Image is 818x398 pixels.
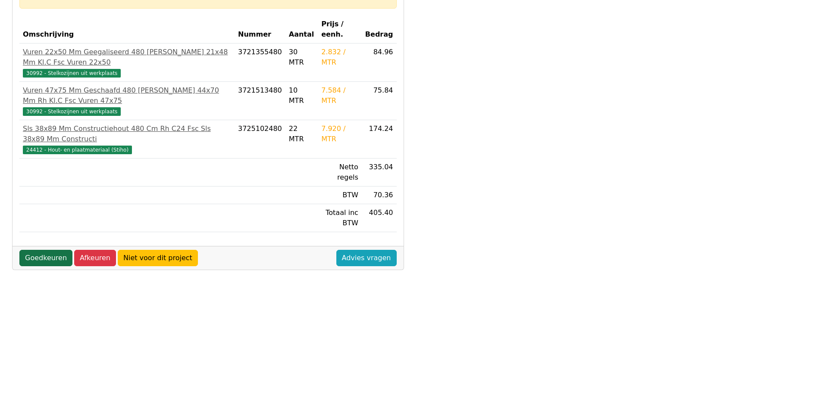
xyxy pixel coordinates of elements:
a: Advies vragen [336,250,397,266]
div: 30 MTR [289,47,314,68]
div: 7.920 / MTR [321,124,358,144]
div: Vuren 22x50 Mm Geegaliseerd 480 [PERSON_NAME] 21x48 Mm Kl.C Fsc Vuren 22x50 [23,47,231,68]
a: Sls 38x89 Mm Constructiehout 480 Cm Rh C24 Fsc Sls 38x89 Mm Constructi24412 - Hout- en plaatmater... [23,124,231,155]
td: 335.04 [362,159,397,187]
a: Vuren 22x50 Mm Geegaliseerd 480 [PERSON_NAME] 21x48 Mm Kl.C Fsc Vuren 22x5030992 - Stelkozijnen u... [23,47,231,78]
td: 3725102480 [235,120,285,159]
th: Prijs / eenh. [318,16,362,44]
td: 405.40 [362,204,397,232]
a: Goedkeuren [19,250,72,266]
th: Bedrag [362,16,397,44]
span: 30992 - Stelkozijnen uit werkplaats [23,107,121,116]
td: 174.24 [362,120,397,159]
th: Nummer [235,16,285,44]
span: 24412 - Hout- en plaatmateriaal (Stiho) [23,146,132,154]
span: 30992 - Stelkozijnen uit werkplaats [23,69,121,78]
td: 84.96 [362,44,397,82]
div: Sls 38x89 Mm Constructiehout 480 Cm Rh C24 Fsc Sls 38x89 Mm Constructi [23,124,231,144]
a: Niet voor dit project [118,250,198,266]
div: Vuren 47x75 Mm Geschaafd 480 [PERSON_NAME] 44x70 Mm Rh Kl.C Fsc Vuren 47x75 [23,85,231,106]
td: Totaal inc BTW [318,204,362,232]
td: BTW [318,187,362,204]
td: 3721513480 [235,82,285,120]
td: 3721355480 [235,44,285,82]
div: 7.584 / MTR [321,85,358,106]
div: 22 MTR [289,124,314,144]
div: 10 MTR [289,85,314,106]
th: Omschrijving [19,16,235,44]
td: 75.84 [362,82,397,120]
a: Vuren 47x75 Mm Geschaafd 480 [PERSON_NAME] 44x70 Mm Rh Kl.C Fsc Vuren 47x7530992 - Stelkozijnen u... [23,85,231,116]
div: 2.832 / MTR [321,47,358,68]
th: Aantal [285,16,318,44]
a: Afkeuren [74,250,116,266]
td: 70.36 [362,187,397,204]
td: Netto regels [318,159,362,187]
